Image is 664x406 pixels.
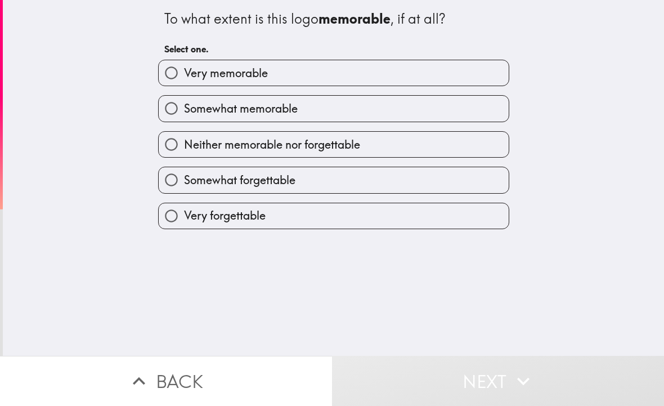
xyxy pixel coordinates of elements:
span: Somewhat memorable [184,101,298,117]
button: Neither memorable nor forgettable [159,132,509,157]
button: Next [332,356,664,406]
button: Somewhat forgettable [159,167,509,193]
span: Somewhat forgettable [184,172,295,188]
span: Very memorable [184,65,268,81]
span: Neither memorable nor forgettable [184,137,360,153]
button: Somewhat memorable [159,96,509,121]
b: memorable [318,10,391,27]
button: Very memorable [159,60,509,86]
h6: Select one. [164,43,503,55]
button: Very forgettable [159,203,509,229]
span: Very forgettable [184,208,266,224]
div: To what extent is this logo , if at all? [164,10,503,29]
